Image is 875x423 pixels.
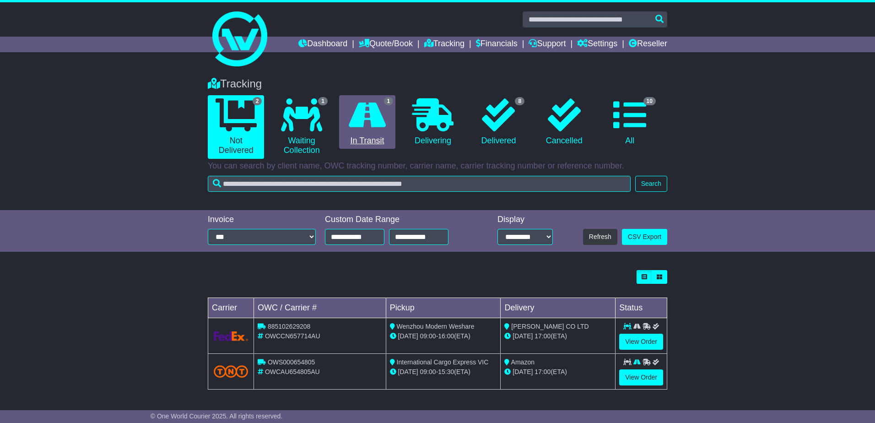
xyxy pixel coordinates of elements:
span: 8 [515,97,524,105]
td: OWC / Carrier # [254,298,386,318]
span: [DATE] [513,368,533,375]
a: Reseller [629,37,667,52]
span: 1 [318,97,328,105]
a: View Order [619,334,663,350]
div: Custom Date Range [325,215,472,225]
a: Quote/Book [359,37,413,52]
span: OWCCN657714AU [265,332,320,340]
span: 09:00 [420,332,436,340]
a: 10 All [602,95,658,149]
a: Tracking [424,37,465,52]
td: Pickup [386,298,501,318]
img: TNT_Domestic.png [214,365,248,378]
div: - (ETA) [390,367,497,377]
span: 885102629208 [268,323,310,330]
a: 8 Delivered [470,95,527,149]
span: 10 [643,97,656,105]
span: [DATE] [513,332,533,340]
div: Display [497,215,553,225]
a: Cancelled [536,95,592,149]
a: Settings [577,37,617,52]
span: OWS000654805 [268,358,315,366]
a: Financials [476,37,518,52]
a: Support [529,37,566,52]
img: GetCarrierServiceLogo [214,331,248,341]
span: 09:00 [420,368,436,375]
span: International Cargo Express VIC [397,358,489,366]
td: Carrier [208,298,254,318]
span: [DATE] [398,368,418,375]
div: (ETA) [504,331,611,341]
td: Delivery [501,298,616,318]
a: CSV Export [622,229,667,245]
span: 17:00 [535,332,551,340]
a: Delivering [405,95,461,149]
span: 17:00 [535,368,551,375]
td: Status [616,298,667,318]
div: - (ETA) [390,331,497,341]
span: [DATE] [398,332,418,340]
a: 2 Not Delivered [208,95,264,159]
span: Wenzhou Modern Weshare [397,323,475,330]
button: Refresh [583,229,617,245]
span: 1 [384,97,394,105]
a: 1 In Transit [339,95,395,149]
span: [PERSON_NAME] CO LTD [511,323,589,330]
a: View Order [619,369,663,385]
span: Amazon [511,358,535,366]
span: 2 [253,97,262,105]
p: You can search by client name, OWC tracking number, carrier name, carrier tracking number or refe... [208,161,667,171]
button: Search [635,176,667,192]
a: Dashboard [298,37,347,52]
div: Tracking [203,77,672,91]
div: (ETA) [504,367,611,377]
span: © One World Courier 2025. All rights reserved. [151,412,283,420]
span: 16:00 [438,332,454,340]
span: 15:30 [438,368,454,375]
a: 1 Waiting Collection [273,95,329,159]
span: OWCAU654805AU [265,368,320,375]
div: Invoice [208,215,316,225]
